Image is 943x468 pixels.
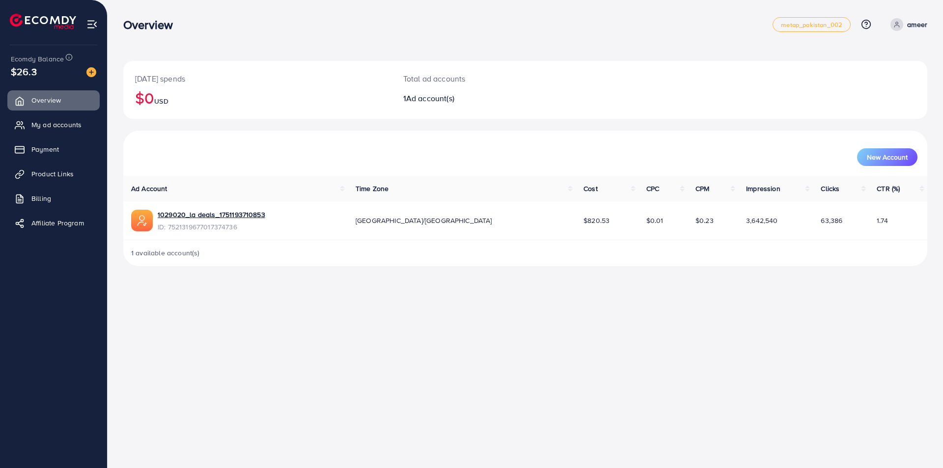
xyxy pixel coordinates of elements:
[131,210,153,231] img: ic-ads-acc.e4c84228.svg
[135,73,380,84] p: [DATE] spends
[781,22,842,28] span: metap_pakistan_002
[11,64,37,79] span: $26.3
[7,115,100,135] a: My ad accounts
[857,148,917,166] button: New Account
[877,184,900,193] span: CTR (%)
[867,154,908,161] span: New Account
[86,67,96,77] img: image
[583,216,610,225] span: $820.53
[154,96,168,106] span: USD
[86,19,98,30] img: menu
[7,189,100,208] a: Billing
[131,184,167,193] span: Ad Account
[7,164,100,184] a: Product Links
[31,169,74,179] span: Product Links
[901,424,936,461] iframe: Chat
[7,213,100,233] a: Affiliate Program
[131,248,200,258] span: 1 available account(s)
[135,88,380,107] h2: $0
[31,218,84,228] span: Affiliate Program
[821,216,842,225] span: 63,386
[31,193,51,203] span: Billing
[907,19,927,30] p: ameer
[356,216,492,225] span: [GEOGRAPHIC_DATA]/[GEOGRAPHIC_DATA]
[11,54,64,64] span: Ecomdy Balance
[158,210,265,220] a: 1029020_la deals_1751193710853
[7,90,100,110] a: Overview
[123,18,181,32] h3: Overview
[583,184,598,193] span: Cost
[31,95,61,105] span: Overview
[746,216,777,225] span: 3,642,540
[403,73,581,84] p: Total ad accounts
[695,216,714,225] span: $0.23
[887,18,927,31] a: ameer
[158,222,265,232] span: ID: 7521319677017374736
[821,184,839,193] span: Clicks
[406,93,454,104] span: Ad account(s)
[877,216,888,225] span: 1.74
[746,184,780,193] span: Impression
[773,17,851,32] a: metap_pakistan_002
[31,144,59,154] span: Payment
[646,216,664,225] span: $0.01
[403,94,581,103] h2: 1
[356,184,388,193] span: Time Zone
[31,120,82,130] span: My ad accounts
[695,184,709,193] span: CPM
[10,14,76,29] img: logo
[646,184,659,193] span: CPC
[7,139,100,159] a: Payment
